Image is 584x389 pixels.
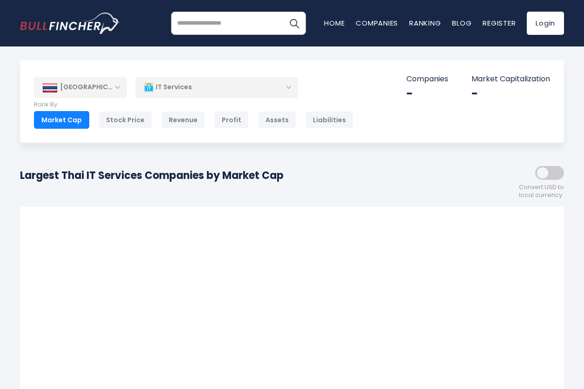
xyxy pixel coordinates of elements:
[20,168,284,183] h1: Largest Thai IT Services Companies by Market Cap
[519,184,564,199] span: Convert USD to local currency
[305,111,353,129] div: Liabilities
[324,18,345,28] a: Home
[161,111,205,129] div: Revenue
[214,111,249,129] div: Profit
[527,12,564,35] a: Login
[34,101,353,109] p: Rank By
[20,13,120,34] a: Go to homepage
[20,13,120,34] img: bullfincher logo
[406,86,448,101] div: -
[471,74,550,84] p: Market Capitalization
[483,18,516,28] a: Register
[34,111,89,129] div: Market Cap
[99,111,152,129] div: Stock Price
[34,77,127,98] div: [GEOGRAPHIC_DATA]
[406,74,448,84] p: Companies
[135,77,298,98] div: IT Services
[409,18,441,28] a: Ranking
[356,18,398,28] a: Companies
[258,111,296,129] div: Assets
[452,18,471,28] a: Blog
[283,12,306,35] button: Search
[471,86,550,101] div: -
